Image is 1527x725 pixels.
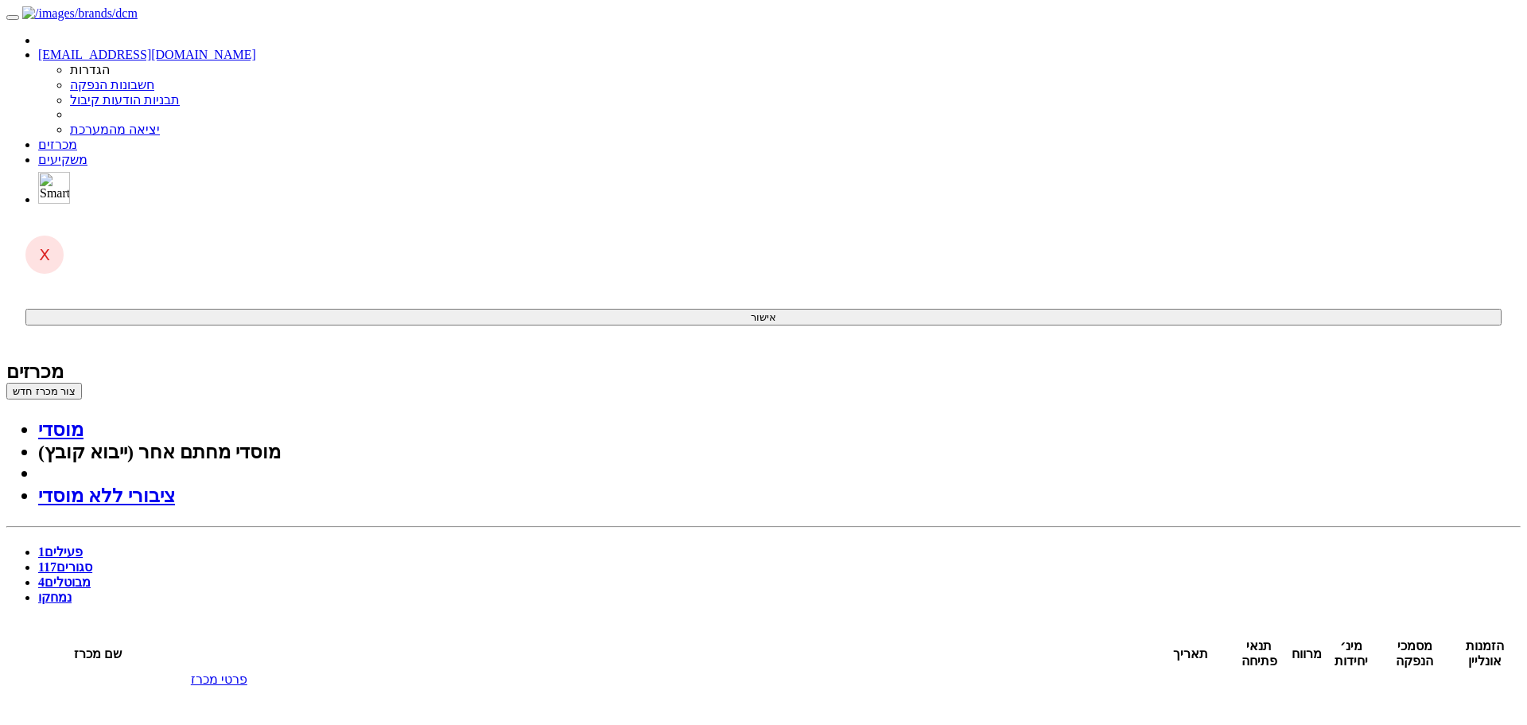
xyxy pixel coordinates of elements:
[70,78,154,92] a: חשבונות הנפקה
[38,48,256,61] a: [EMAIL_ADDRESS][DOMAIN_NAME]
[38,560,56,574] span: 117
[38,442,281,462] a: מוסדי מחתם אחר (ייבוא קובץ)
[38,172,70,204] img: סמארטבול - מערכת לניהול הנפקות
[1451,637,1519,669] th: הזמנות אונליין
[38,485,175,506] a: ציבורי ללא מוסדי
[1291,637,1323,669] th: מרווח
[70,93,180,107] a: תבניות הודעות קיבול
[191,672,247,686] a: פרטי מכרז
[1154,637,1228,669] th: תאריך
[22,6,138,21] img: דיסקונט קפיטל חיתום בע"מ
[1381,637,1449,669] th: מסמכי הנפקה
[38,591,72,604] a: נמחקו
[1230,637,1289,669] th: תנאי פתיחה
[38,153,87,166] a: משקיעים
[38,138,77,151] a: מכרזים
[38,545,83,559] a: פעילים
[38,419,84,440] a: מוסדי
[1324,637,1379,669] th: מינ׳ יחידות
[39,245,50,264] span: X
[38,575,91,589] a: מבוטלים
[38,575,45,589] span: 4
[38,545,45,559] span: 1
[70,62,1521,77] li: הגדרות
[25,309,1502,325] button: אישור
[6,361,1521,383] div: מכרזים
[8,637,188,669] th: שם מכרז
[38,560,92,574] a: סגורים
[70,123,160,136] a: יציאה מהמערכת
[6,383,82,400] button: צור מכרז חדש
